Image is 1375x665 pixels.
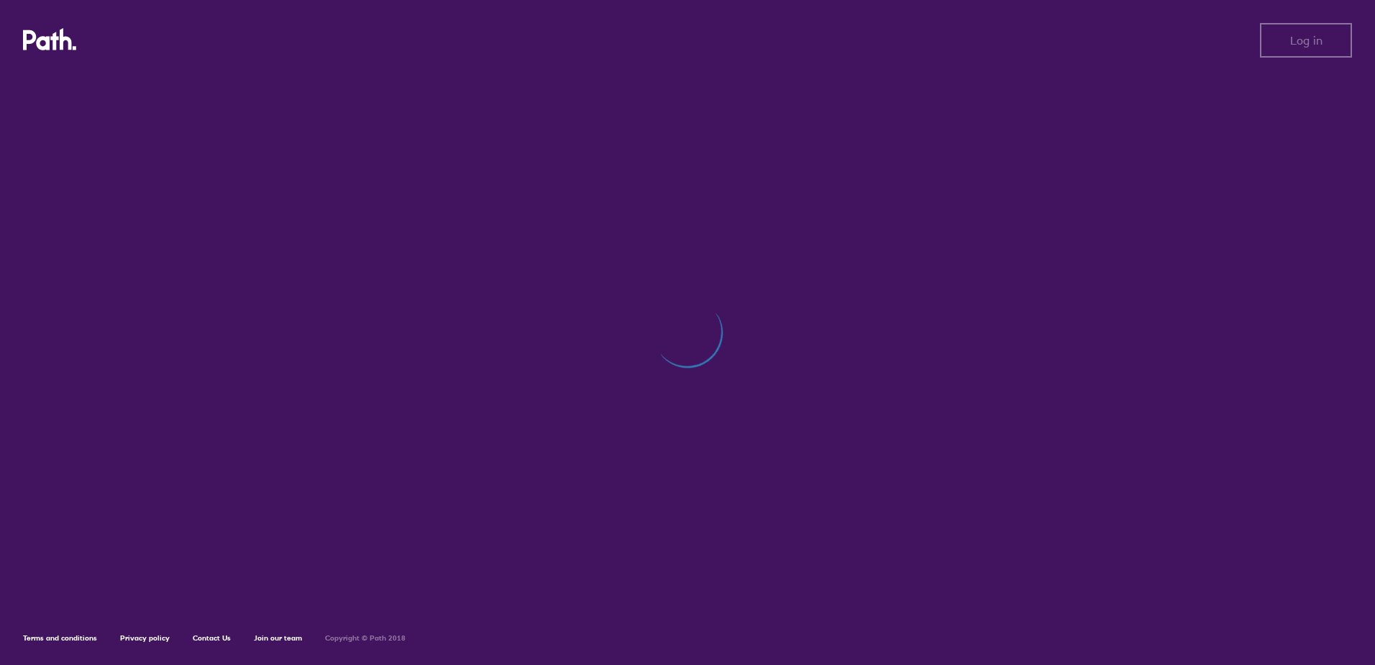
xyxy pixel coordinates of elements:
[1290,34,1323,47] span: Log in
[193,633,231,643] a: Contact Us
[325,634,406,643] h6: Copyright © Path 2018
[23,633,97,643] a: Terms and conditions
[254,633,302,643] a: Join our team
[120,633,170,643] a: Privacy policy
[1260,23,1352,58] button: Log in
